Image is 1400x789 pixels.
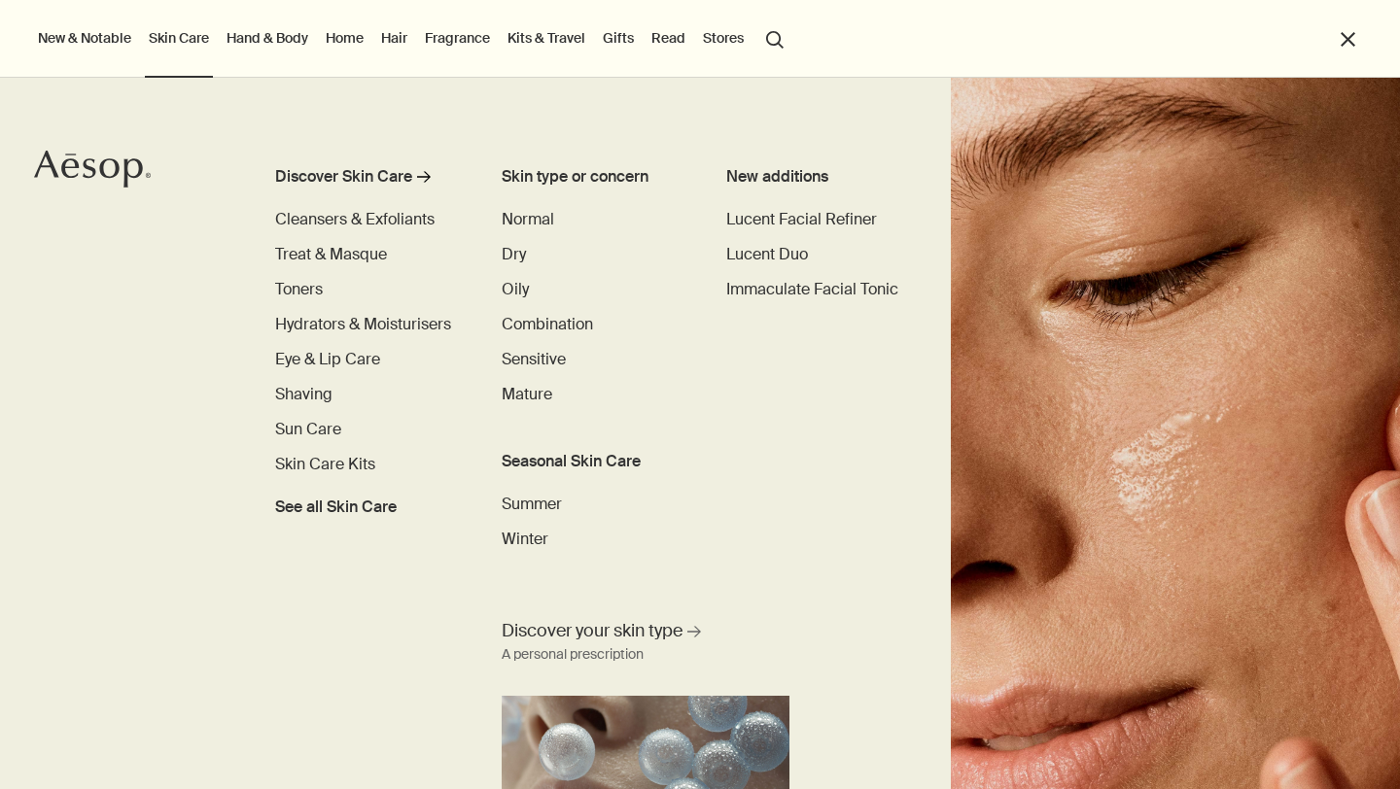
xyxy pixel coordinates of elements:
div: Discover Skin Care [275,165,412,189]
img: Woman holding her face with her hands [951,78,1400,789]
a: Normal [502,208,554,231]
a: Lucent Facial Refiner [726,208,877,231]
a: Sun Care [275,418,341,441]
a: Aesop [34,150,151,193]
span: Oily [502,279,529,299]
a: Skin Care Kits [275,453,375,476]
a: Home [322,25,367,51]
a: Cleansers & Exfoliants [275,208,435,231]
div: A personal prescription [502,643,644,667]
button: Open search [757,19,792,56]
a: Summer [502,493,562,516]
span: Skin Care Kits [275,454,375,474]
a: Sensitive [502,348,566,371]
div: New additions [726,165,909,189]
a: Combination [502,313,593,336]
a: Winter [502,528,548,551]
span: Shaving [275,384,332,404]
span: Immaculate Facial Tonic [726,279,898,299]
svg: Aesop [34,150,151,189]
span: Cleansers & Exfoliants [275,209,435,229]
h3: Skin type or concern [502,165,684,189]
a: Gifts [599,25,638,51]
a: Hair [377,25,411,51]
a: Immaculate Facial Tonic [726,278,898,301]
a: Toners [275,278,323,301]
span: Hydrators & Moisturisers [275,314,451,334]
span: Combination [502,314,593,334]
span: Lucent Facial Refiner [726,209,877,229]
a: Dry [502,243,526,266]
a: Treat & Masque [275,243,387,266]
a: Lucent Duo [726,243,808,266]
span: Mature [502,384,552,404]
a: Mature [502,383,552,406]
span: Sensitive [502,349,566,369]
button: Close the Menu [1337,28,1359,51]
span: Winter [502,529,548,549]
a: Shaving [275,383,332,406]
span: Toners [275,279,323,299]
span: Discover your skin type [502,619,682,643]
a: Hand & Body [223,25,312,51]
a: Hydrators & Moisturisers [275,313,451,336]
span: Eye & Lip Care [275,349,380,369]
a: Discover Skin Care [275,165,459,196]
a: Kits & Travel [504,25,589,51]
h3: Seasonal Skin Care [502,450,684,473]
a: Oily [502,278,529,301]
span: Sun Care [275,419,341,439]
button: New & Notable [34,25,135,51]
a: See all Skin Care [275,488,397,519]
button: Stores [699,25,748,51]
span: See all Skin Care [275,496,397,519]
span: Dry [502,244,526,264]
span: Summer [502,494,562,514]
a: Skin Care [145,25,213,51]
a: Eye & Lip Care [275,348,380,371]
span: Normal [502,209,554,229]
span: Treat & Masque [275,244,387,264]
a: Read [647,25,689,51]
a: Fragrance [421,25,494,51]
span: Lucent Duo [726,244,808,264]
